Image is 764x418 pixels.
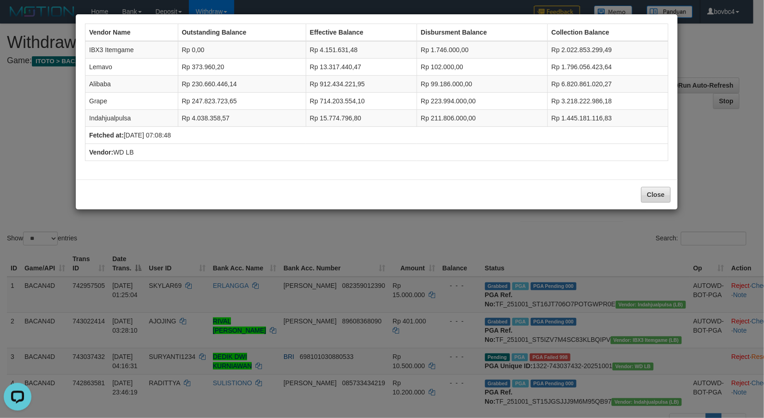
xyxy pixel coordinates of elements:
td: Rp 0,00 [178,41,306,59]
td: Rp 912.434.221,95 [306,76,417,93]
td: Rp 1.746.000,00 [417,41,548,59]
td: Rp 2.022.853.299,49 [547,41,668,59]
td: Rp 247.823.723,65 [178,93,306,110]
td: Rp 211.806.000,00 [417,110,548,127]
td: Rp 1.796.056.423,64 [547,59,668,76]
td: Rp 223.994.000,00 [417,93,548,110]
td: WD LB [85,144,668,161]
td: Rp 6.820.861.020,27 [547,76,668,93]
td: Rp 230.660.446,14 [178,76,306,93]
td: Rp 3.218.222.986,18 [547,93,668,110]
td: Alibaba [85,76,178,93]
th: Vendor Name [85,24,178,42]
th: Outstanding Balance [178,24,306,42]
th: Effective Balance [306,24,417,42]
td: Rp 15.774.796,80 [306,110,417,127]
b: Vendor: [89,149,113,156]
b: Fetched at: [89,131,124,139]
td: Rp 99.186.000,00 [417,76,548,93]
td: Rp 4.038.358,57 [178,110,306,127]
td: Lemavo [85,59,178,76]
td: Rp 714.203.554,10 [306,93,417,110]
th: Disbursment Balance [417,24,548,42]
td: Grape [85,93,178,110]
td: Rp 13.317.440,47 [306,59,417,76]
th: Collection Balance [547,24,668,42]
td: Rp 4.151.631,48 [306,41,417,59]
td: IBX3 Itemgame [85,41,178,59]
td: Rp 373.960,20 [178,59,306,76]
button: Close [641,187,671,203]
td: [DATE] 07:08:48 [85,127,668,144]
td: Indahjualpulsa [85,110,178,127]
td: Rp 102.000,00 [417,59,548,76]
button: Open LiveChat chat widget [4,4,31,31]
td: Rp 1.445.181.116,83 [547,110,668,127]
